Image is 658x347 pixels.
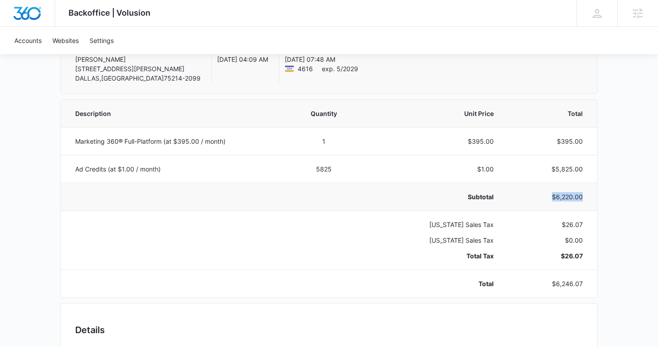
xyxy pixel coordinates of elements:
p: $0.00 [515,236,583,245]
h2: Details [75,323,583,337]
a: Websites [47,27,84,54]
p: $395.00 [374,137,494,146]
p: [US_STATE] Sales Tax [374,220,494,229]
td: 5825 [285,155,363,183]
p: [US_STATE] Sales Tax [374,236,494,245]
a: Settings [84,27,119,54]
p: Total Tax [374,251,494,261]
span: Total [515,109,583,118]
span: Visa ending with [298,64,313,73]
p: $1.00 [374,164,494,174]
p: [PERSON_NAME] [STREET_ADDRESS][PERSON_NAME] DALLAS , [GEOGRAPHIC_DATA] 75214-2099 [75,55,201,83]
p: $26.07 [515,220,583,229]
td: 1 [285,127,363,155]
p: Subtotal [374,192,494,201]
p: $5,825.00 [515,164,583,174]
p: [DATE] 04:09 AM [217,55,268,64]
span: Description [75,109,274,118]
p: [DATE] 07:48 AM [285,55,358,64]
span: Quantity [295,109,353,118]
span: exp. 5/2029 [322,64,358,73]
p: $6,220.00 [515,192,583,201]
p: Ad Credits (at $1.00 / month) [75,164,274,174]
span: Backoffice | Volusion [68,8,150,17]
p: $26.07 [515,251,583,261]
a: Accounts [9,27,47,54]
p: $395.00 [515,137,583,146]
p: Total [374,279,494,288]
span: Unit Price [374,109,494,118]
p: $6,246.07 [515,279,583,288]
p: Marketing 360® Full-Platform (at $395.00 / month) [75,137,274,146]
